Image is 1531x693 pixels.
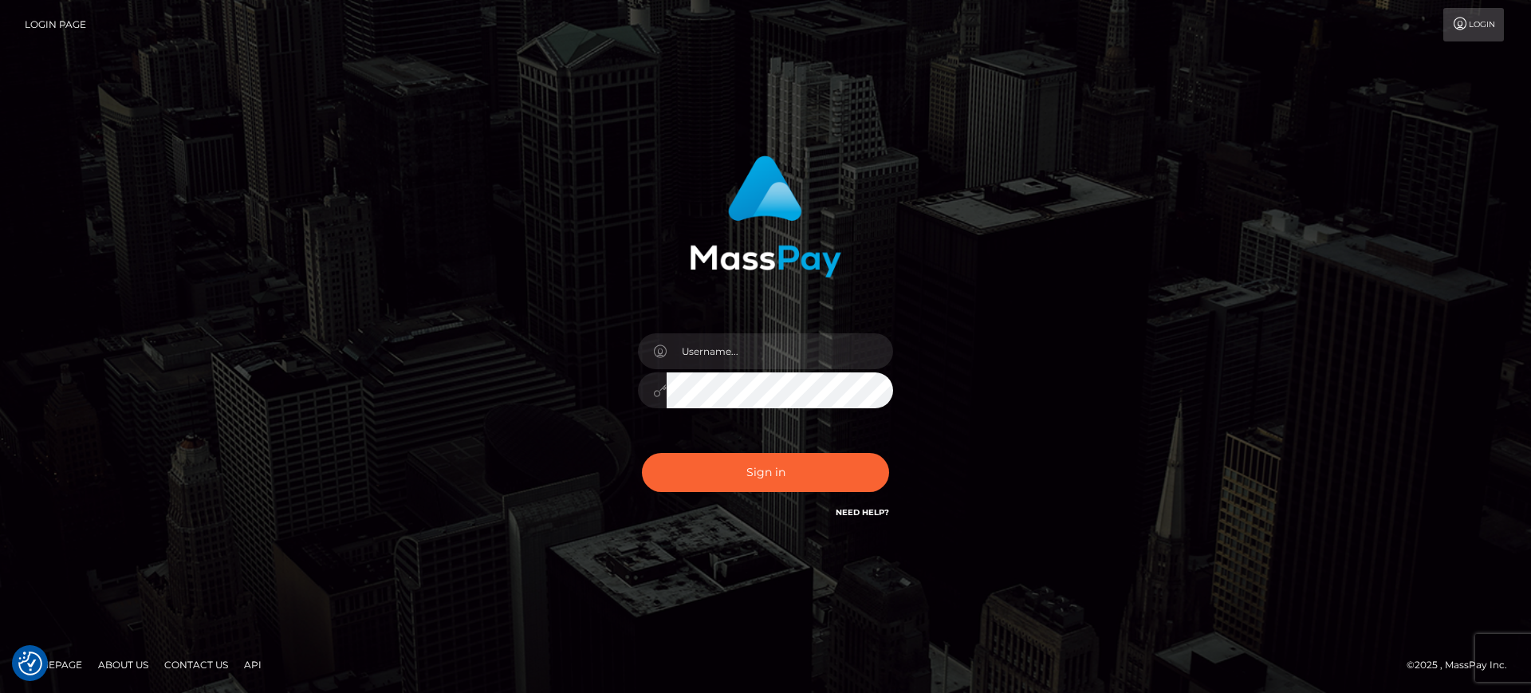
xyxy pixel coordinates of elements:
img: Revisit consent button [18,652,42,675]
a: Need Help? [836,507,889,518]
div: © 2025 , MassPay Inc. [1407,656,1519,674]
a: About Us [92,652,155,677]
a: Contact Us [158,652,234,677]
img: MassPay Login [690,156,841,278]
button: Sign in [642,453,889,492]
a: Login Page [25,8,86,41]
a: Homepage [18,652,89,677]
a: API [238,652,268,677]
a: Login [1443,8,1504,41]
button: Consent Preferences [18,652,42,675]
input: Username... [667,333,893,369]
